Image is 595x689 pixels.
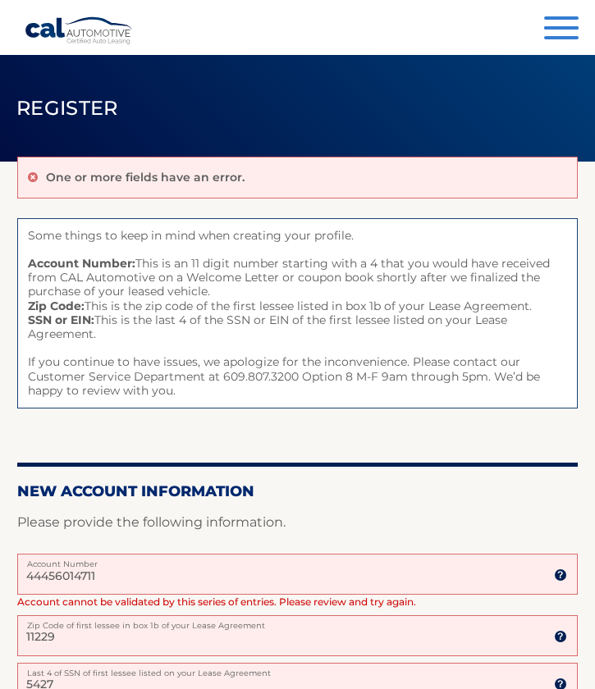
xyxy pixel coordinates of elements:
[17,615,578,656] input: Zip Code
[17,511,578,534] p: Please provide the following information.
[17,554,578,595] input: Account Number
[28,256,135,271] strong: Account Number:
[17,218,578,409] span: Some things to keep in mind when creating your profile. This is an 11 digit number starting with ...
[17,615,578,628] label: Zip Code of first lessee in box 1b of your Lease Agreement
[46,170,245,185] p: One or more fields have an error.
[17,663,578,676] label: Last 4 of SSN of first lessee listed on your Lease Agreement
[16,96,118,120] span: Register
[17,554,578,567] label: Account Number
[17,482,578,500] h2: New Account Information
[17,595,416,608] span: Account cannot be validated by this series of entries. Please review and try again.
[28,313,94,327] strong: SSN or EIN:
[544,16,579,43] button: Menu
[25,16,134,45] a: Cal Automotive
[28,299,85,313] strong: Zip Code:
[554,568,567,582] img: tooltip.svg
[554,630,567,643] img: tooltip.svg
